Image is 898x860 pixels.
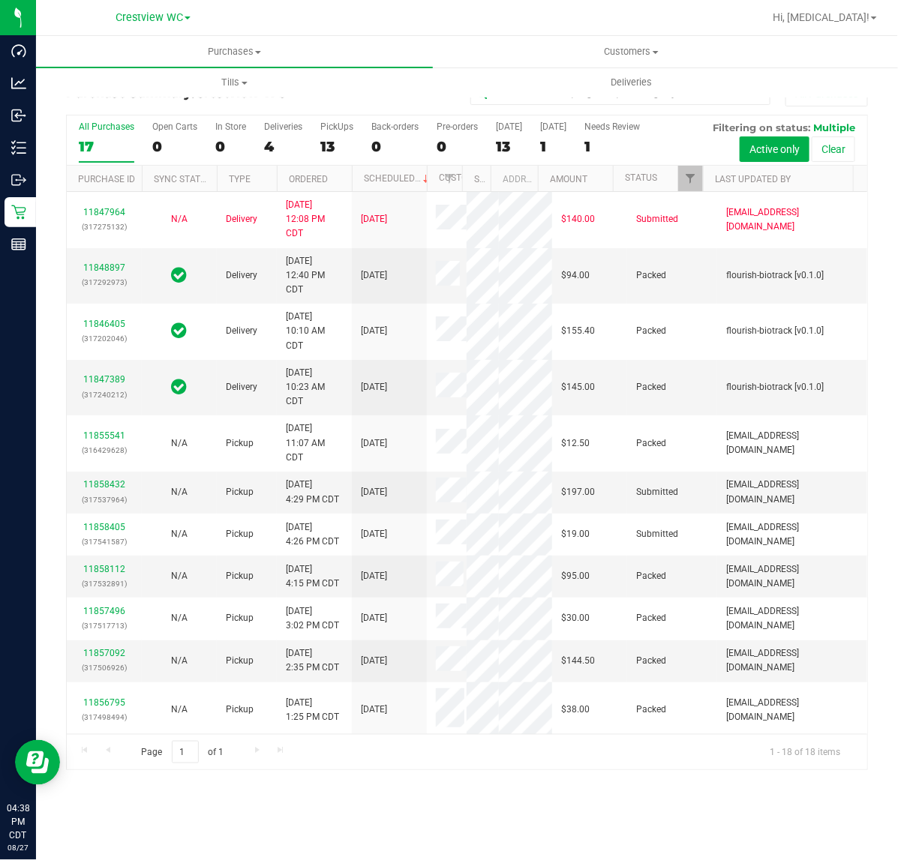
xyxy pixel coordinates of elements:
button: N/A [171,703,188,717]
div: 0 [152,138,197,155]
span: In Sync [172,265,188,286]
span: Packed [636,654,666,668]
span: $145.00 [561,380,595,394]
a: 11847964 [83,207,125,217]
span: [DATE] 2:35 PM CDT [286,646,339,675]
span: Submitted [636,212,678,226]
span: [DATE] 4:26 PM CDT [286,520,339,549]
span: Pickup [226,527,254,541]
span: Delivery [226,212,257,226]
span: Filtering on status: [713,121,810,133]
a: Ordered [289,174,328,184]
span: [DATE] [361,268,387,283]
p: (317517713) [76,619,133,633]
span: Pickup [226,654,254,668]
p: 08/27 [7,842,29,853]
div: 13 [496,138,522,155]
span: [DATE] 10:23 AM CDT [286,366,343,409]
span: [DATE] 10:10 AM CDT [286,310,343,353]
div: Needs Review [584,121,640,132]
span: [DATE] 1:25 PM CDT [286,696,339,724]
span: Submitted [636,485,678,499]
span: [DATE] [361,324,387,338]
span: $38.00 [561,703,590,717]
a: 11857092 [83,648,125,658]
p: (317506926) [76,661,133,675]
span: Page of 1 [128,741,236,764]
span: Not Applicable [171,438,188,448]
a: Filter [437,166,462,191]
a: 11857496 [83,606,125,616]
p: 04:38 PM CDT [7,802,29,842]
h3: Purchase Summary: [66,87,333,100]
button: Clear [812,136,855,162]
button: N/A [171,436,188,451]
div: All Purchases [79,121,134,132]
button: Active only [740,136,809,162]
span: Delivery [226,268,257,283]
p: (317202046) [76,331,133,346]
div: 1 [584,138,640,155]
span: Not Applicable [171,704,188,715]
span: Multiple [813,121,855,133]
span: Not Applicable [171,487,188,497]
div: 0 [215,138,246,155]
a: Scheduled [364,173,432,184]
span: $95.00 [561,569,590,583]
div: 17 [79,138,134,155]
span: [DATE] [361,436,387,451]
span: Delivery [226,380,257,394]
div: In Store [215,121,246,132]
span: Packed [636,268,666,283]
span: [DATE] [361,611,387,625]
span: Pickup [226,436,254,451]
span: [DATE] 4:15 PM CDT [286,562,339,591]
inline-svg: Retail [11,205,26,220]
span: In Sync [172,320,188,341]
a: Tills [36,67,433,98]
span: [EMAIL_ADDRESS][DOMAIN_NAME] [726,646,858,675]
span: In Sync [172,376,188,397]
inline-svg: Outbound [11,172,26,187]
span: Pickup [226,611,254,625]
div: Pre-orders [437,121,478,132]
span: [DATE] [361,380,387,394]
div: 0 [371,138,419,155]
span: flourish-biotrack [v0.1.0] [726,324,824,338]
span: Pickup [226,485,254,499]
a: Sync Status [154,174,212,184]
span: Customers [434,45,829,58]
span: Deliveries [590,76,672,89]
a: 11847389 [83,374,125,385]
a: Deliveries [433,67,830,98]
input: 1 [172,741,199,764]
inline-svg: Dashboard [11,43,26,58]
span: Not Applicable [171,613,188,623]
span: Not Applicable [171,529,188,539]
a: Status [625,172,657,183]
div: [DATE] [496,121,522,132]
span: $12.50 [561,436,590,451]
span: Tills [37,76,432,89]
button: N/A [171,611,188,625]
a: 11858432 [83,479,125,490]
span: $197.00 [561,485,595,499]
span: flourish-biotrack [v0.1.0] [726,268,824,283]
span: $19.00 [561,527,590,541]
span: [DATE] 4:29 PM CDT [286,478,339,506]
span: Pickup [226,569,254,583]
span: Not Applicable [171,655,188,666]
a: 11858112 [83,564,125,574]
span: [DATE] 12:40 PM CDT [286,254,343,298]
div: PickUps [320,121,353,132]
p: (317537964) [76,493,133,507]
span: Not Applicable [171,571,188,581]
p: (316429628) [76,443,133,457]
div: Open Carts [152,121,197,132]
a: 11855541 [83,430,125,441]
span: [EMAIL_ADDRESS][DOMAIN_NAME] [726,604,858,633]
button: N/A [171,212,188,226]
span: [EMAIL_ADDRESS][DOMAIN_NAME] [726,478,858,506]
p: (317498494) [76,710,133,724]
span: [EMAIL_ADDRESS][DOMAIN_NAME] [726,205,858,234]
